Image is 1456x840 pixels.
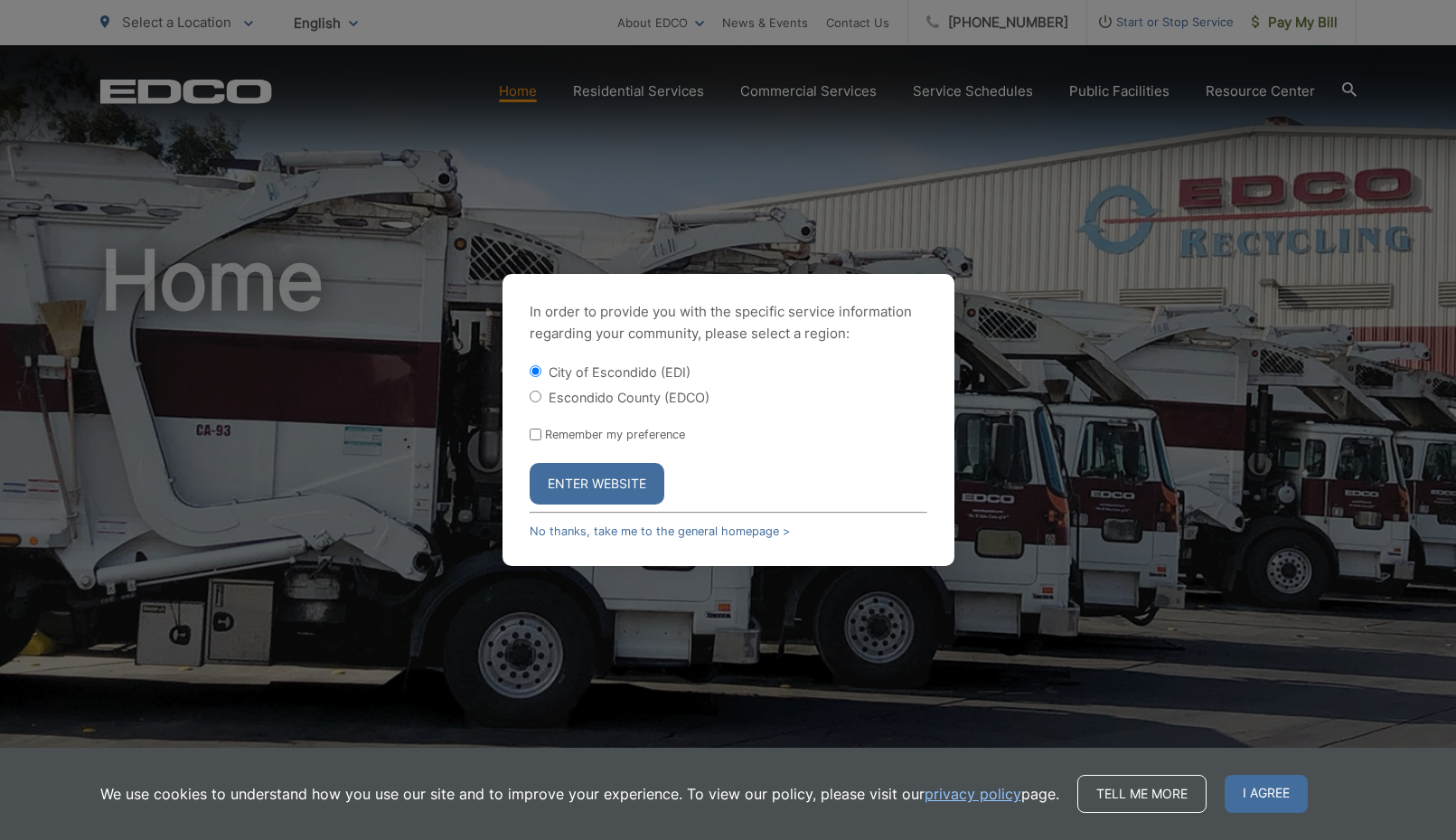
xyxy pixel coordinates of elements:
[100,783,1059,805] p: We use cookies to understand how you use our site and to improve your experience. To view our pol...
[530,524,790,538] a: No thanks, take me to the general homepage >
[530,463,664,505] button: Enter Website
[545,428,685,441] label: Remember my preference
[1225,775,1308,813] span: I agree
[925,783,1021,805] a: privacy policy
[530,301,927,344] p: In order to provide you with the specific service information regarding your community, please se...
[549,364,690,380] label: City of Escondido (EDI)
[549,390,709,405] label: Escondido County (EDCO)
[1077,775,1207,813] a: Tell me more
